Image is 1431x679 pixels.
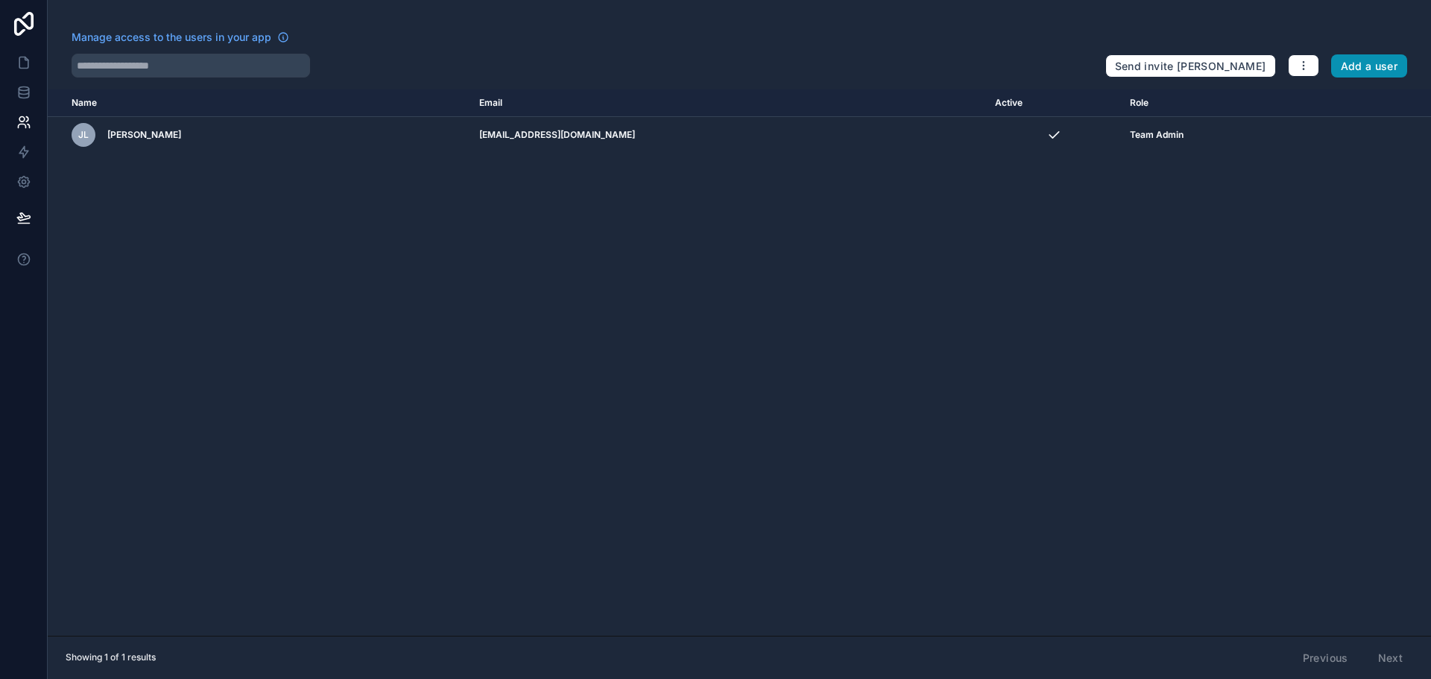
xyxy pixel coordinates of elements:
[470,89,986,117] th: Email
[66,651,156,663] span: Showing 1 of 1 results
[1105,54,1276,78] button: Send invite [PERSON_NAME]
[1130,129,1184,141] span: Team Admin
[48,89,470,117] th: Name
[48,89,1431,636] div: scrollable content
[1331,54,1408,78] button: Add a user
[1121,89,1333,117] th: Role
[107,129,181,141] span: [PERSON_NAME]
[72,30,271,45] span: Manage access to the users in your app
[986,89,1121,117] th: Active
[72,30,289,45] a: Manage access to the users in your app
[470,117,986,154] td: [EMAIL_ADDRESS][DOMAIN_NAME]
[78,129,89,141] span: JL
